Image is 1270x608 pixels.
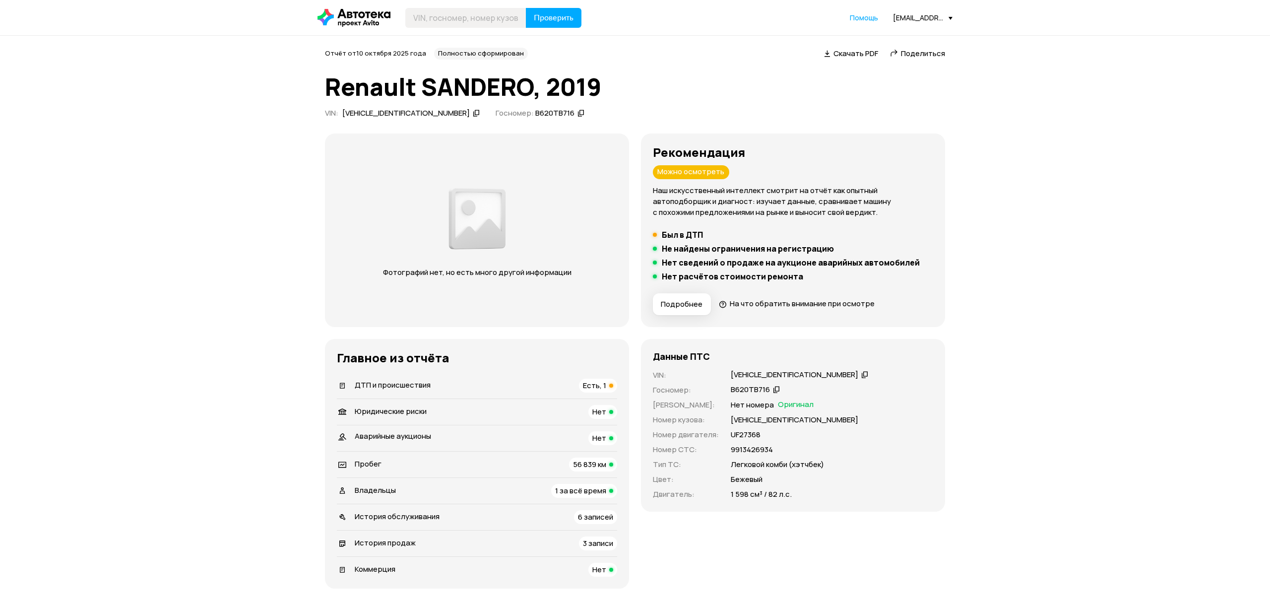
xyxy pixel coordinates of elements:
[662,244,834,254] h5: Не найдены ограничения на регистрацию
[355,406,427,416] span: Юридические риски
[446,183,508,255] img: 2a3f492e8892fc00.png
[731,414,858,425] p: [VEHICLE_IDENTIFICATION_NUMBER]
[901,48,945,59] span: Поделиться
[653,429,719,440] p: Номер двигателя :
[661,299,702,309] span: Подробнее
[662,258,920,268] h5: Нет сведений о продаже на аукционе аварийных автомобилей
[405,8,526,28] input: VIN, госномер, номер кузова
[653,385,719,396] p: Госномер :
[653,293,711,315] button: Подробнее
[578,512,613,522] span: 6 записей
[719,298,875,309] a: На что обратить внимание при осмотре
[583,538,613,548] span: 3 записи
[355,431,431,441] span: Аварийные аукционы
[555,485,606,496] span: 1 за всё время
[342,108,470,119] div: [VEHICLE_IDENTIFICATION_NUMBER]
[893,13,952,22] div: [EMAIL_ADDRESS][DOMAIN_NAME]
[653,489,719,500] p: Двигатель :
[653,474,719,485] p: Цвет :
[890,48,945,59] a: Поделиться
[731,429,761,440] p: UF27368
[653,444,719,455] p: Номер СТС :
[653,370,719,381] p: VIN :
[325,73,945,100] h1: Renault SANDERO, 2019
[653,185,933,218] p: Наш искусственный интеллект смотрит на отчёт как опытный автоподборщик и диагност: изучает данные...
[850,13,878,22] span: Помощь
[355,459,381,469] span: Пробег
[325,108,338,118] span: VIN :
[850,13,878,23] a: Помощь
[534,14,573,22] span: Проверить
[592,406,606,417] span: Нет
[355,511,440,522] span: История обслуживания
[833,48,878,59] span: Скачать PDF
[526,8,581,28] button: Проверить
[337,351,617,365] h3: Главное из отчёта
[592,433,606,443] span: Нет
[653,165,729,179] div: Можно осмотреть
[434,48,528,60] div: Полностью сформирован
[583,380,606,391] span: Есть, 1
[653,351,710,362] h4: Данные ПТС
[662,230,703,240] h5: Был в ДТП
[496,108,534,118] span: Госномер:
[653,459,719,470] p: Тип ТС :
[653,400,719,410] p: [PERSON_NAME] :
[355,380,431,390] span: ДТП и происшествия
[355,538,416,548] span: История продаж
[824,48,878,59] a: Скачать PDF
[355,564,395,574] span: Коммерция
[731,459,824,470] p: Легковой комби (хэтчбек)
[730,298,875,309] span: На что обратить внимание при осмотре
[325,49,426,58] span: Отчёт от 10 октября 2025 года
[731,444,773,455] p: 9913426934
[355,485,396,495] span: Владельцы
[653,145,933,159] h3: Рекомендация
[662,271,803,281] h5: Нет расчётов стоимости ремонта
[731,474,762,485] p: Бежевый
[731,370,858,380] div: [VEHICLE_IDENTIFICATION_NUMBER]
[592,564,606,575] span: Нет
[373,267,581,278] p: Фотографий нет, но есть много другой информации
[731,385,770,395] div: В620ТВ716
[573,459,606,470] span: 56 839 км
[731,400,774,410] p: Нет номера
[535,108,574,119] div: В620ТВ716
[731,489,792,500] p: 1 598 см³ / 82 л.с.
[778,400,814,410] span: Оригинал
[653,414,719,425] p: Номер кузова :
